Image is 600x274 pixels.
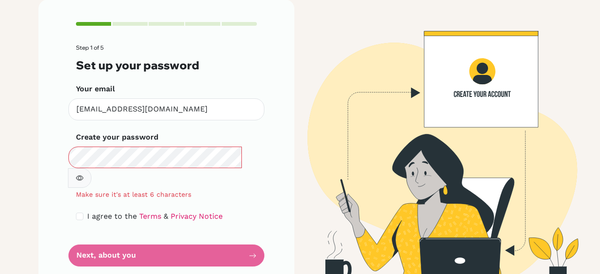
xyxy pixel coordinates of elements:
[164,212,168,221] span: &
[139,212,161,221] a: Terms
[87,212,137,221] span: I agree to the
[68,190,264,200] div: Make sure it's at least 6 characters
[68,98,264,120] input: Insert your email*
[76,83,115,95] label: Your email
[76,44,104,51] span: Step 1 of 5
[76,59,257,72] h3: Set up your password
[171,212,223,221] a: Privacy Notice
[76,132,158,143] label: Create your password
